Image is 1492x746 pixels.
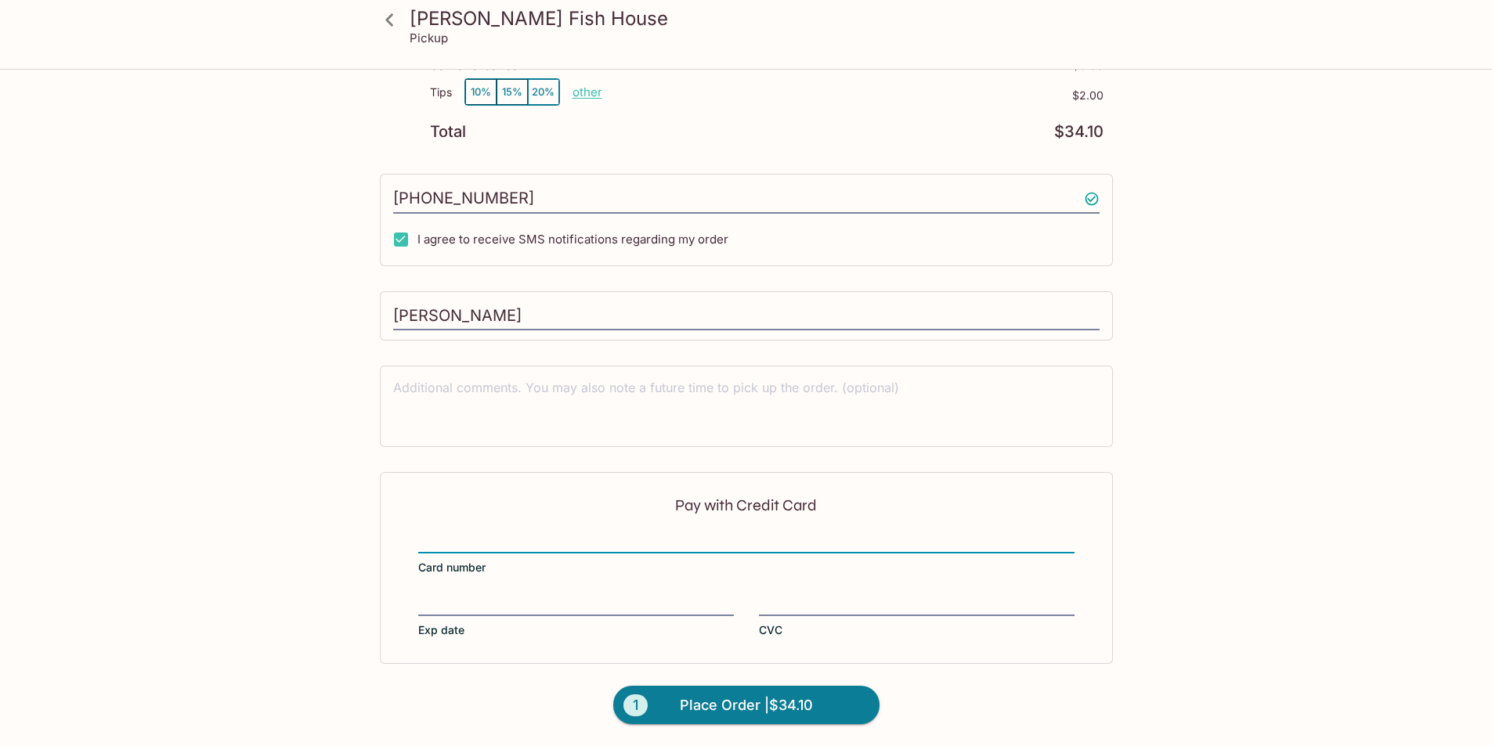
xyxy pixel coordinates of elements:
iframe: Secure card number input frame [418,533,1075,550]
p: Total [430,124,466,139]
button: 10% [465,79,497,105]
h3: [PERSON_NAME] Fish House [410,6,1110,31]
button: 15% [497,79,528,105]
button: other [573,85,602,99]
iframe: Secure CVC input frame [759,596,1075,613]
p: $34.10 [1054,124,1104,139]
button: 20% [528,79,559,105]
p: Pickup [410,31,448,45]
p: Pay with Credit Card [418,498,1075,513]
p: Tips [430,86,452,99]
input: Enter first and last name [393,301,1100,331]
span: CVC [759,622,782,638]
iframe: Secure expiration date input frame [418,596,734,613]
span: I agree to receive SMS notifications regarding my order [417,232,728,247]
span: Card number [418,560,486,575]
p: $2.00 [602,89,1104,102]
span: Exp date [418,622,464,638]
span: 1 [623,694,648,716]
span: Place Order | $34.10 [680,693,813,718]
button: 1Place Order |$34.10 [613,686,880,725]
input: Enter phone number [393,184,1100,214]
